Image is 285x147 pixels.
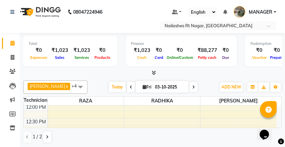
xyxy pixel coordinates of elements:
[71,47,93,54] div: ₹1,023
[109,82,126,92] span: Today
[24,97,48,104] div: Technician
[65,83,68,89] a: x
[29,55,49,60] span: Expenses
[220,82,243,92] button: ADD NEW
[124,97,200,105] span: RADHIKA
[165,47,195,54] div: ₹0
[220,55,231,60] span: Due
[197,55,218,60] span: Petty cash
[54,55,67,60] span: Sales
[153,55,165,60] span: Card
[73,3,102,21] b: 08047224946
[33,133,42,140] span: 1 / 2
[195,47,220,54] div: ₹88,277
[49,47,71,54] div: ₹1,023
[234,6,245,18] img: MANAGER
[93,47,112,54] div: ₹0
[165,55,195,60] span: Online/Custom
[30,83,65,89] span: [PERSON_NAME]
[257,120,278,140] iframe: chat widget
[131,41,231,47] div: Finance
[250,55,268,60] span: Voucher
[29,47,49,54] div: ₹0
[25,104,48,111] div: 12:00 PM
[17,3,63,21] img: logo
[131,47,153,54] div: ₹1,023
[220,47,231,54] div: ₹0
[249,9,272,16] span: MANAGER
[25,118,48,125] div: 12:30 PM
[29,41,112,47] div: Total
[141,84,153,89] span: Fri
[93,55,112,60] span: Products
[221,84,241,89] span: ADD NEW
[153,82,186,92] input: 2025-10-03
[48,97,124,105] span: RAZA
[71,83,82,88] span: +4
[250,47,268,54] div: ₹0
[201,97,277,105] span: [PERSON_NAME]
[73,55,91,60] span: Services
[153,47,165,54] div: ₹0
[136,55,148,60] span: Cash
